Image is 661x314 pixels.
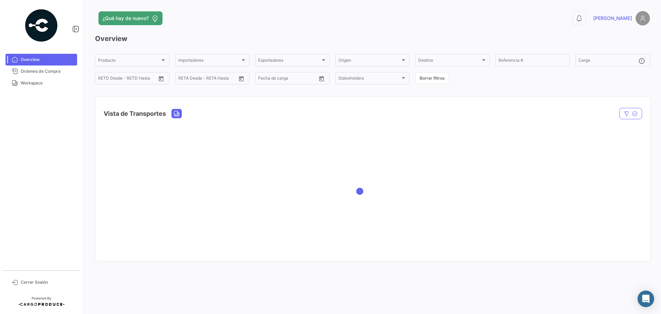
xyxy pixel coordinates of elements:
[236,73,246,84] button: Open calendar
[593,15,632,22] span: [PERSON_NAME]
[178,59,240,64] span: Importadores
[172,109,181,118] button: Land
[178,77,191,82] input: Desde
[338,77,400,82] span: Stakeholders
[98,77,111,82] input: Desde
[316,73,327,84] button: Open calendar
[6,77,77,89] a: Workspace
[24,8,59,43] img: powered-by.png
[6,54,77,65] a: Overview
[258,59,320,64] span: Exportadores
[103,15,149,22] span: ¿Qué hay de nuevo?
[156,73,166,84] button: Open calendar
[638,291,654,307] div: Abrir Intercom Messenger
[95,34,650,43] h3: Overview
[196,77,223,82] input: Hasta
[21,279,74,285] span: Cerrar Sesión
[98,11,162,25] button: ¿Qué hay de nuevo?
[104,109,166,119] h4: Vista de Transportes
[115,77,143,82] input: Hasta
[415,72,449,84] button: Borrar filtros
[21,68,74,74] span: Órdenes de Compra
[418,59,480,64] span: Destino
[636,11,650,26] img: placeholder-user.png
[258,77,271,82] input: Desde
[98,59,160,64] span: Producto
[21,80,74,86] span: Workspace
[275,77,303,82] input: Hasta
[6,65,77,77] a: Órdenes de Compra
[21,57,74,63] span: Overview
[338,59,400,64] span: Origen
